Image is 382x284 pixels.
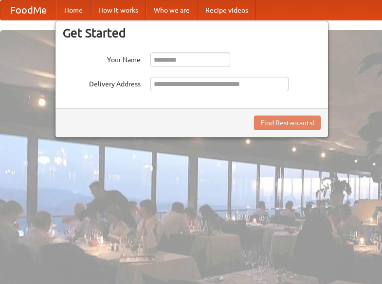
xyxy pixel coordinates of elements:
[63,26,321,40] h3: Get Started
[0,0,56,20] a: FoodMe
[56,0,91,20] a: Home
[63,52,141,65] label: Your Name
[198,0,256,20] a: Recipe videos
[254,116,321,130] button: Find Restaurants!
[63,77,141,89] label: Delivery Address
[91,0,146,20] a: How it works
[146,0,198,20] a: Who we are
